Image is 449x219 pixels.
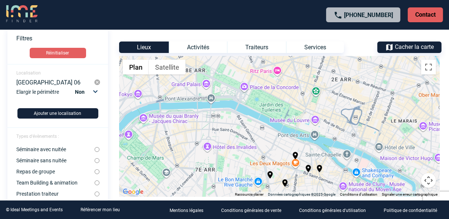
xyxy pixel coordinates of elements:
p: Conditions générales de vente [221,208,281,213]
a: Conditions générales d'utilisation [293,206,378,213]
gmp-advanced-marker: La Diva-des-Près [304,164,313,175]
img: cancel-24-px-g.png [94,79,101,86]
img: location-on-24-px-black.png [291,151,300,160]
label: Team Building & animation [16,180,95,186]
a: Référencer mon lieu [81,207,120,212]
img: Google [121,187,145,197]
button: Raccourcis clavier [235,192,263,197]
a: Politique de confidentialité [378,206,449,213]
span: Localisation [16,70,41,76]
button: Ajouter une localisation [17,108,98,119]
label: Repas de groupe [16,169,95,175]
a: Mentions légales [164,206,215,213]
gmp-advanced-marker: Le Procope [315,164,324,175]
a: [PHONE_NUMBER] [344,11,393,19]
a: Signaler une erreur cartographique [382,192,437,196]
img: location-on-24-px-black.png [281,179,289,188]
div: © Ideal Meetings and Events [6,207,63,212]
img: location-on-24-px-black.png [266,170,275,179]
p: Filtres [16,35,108,42]
p: Politique de confidentialité [384,208,437,213]
button: Afficher les images satellite [149,60,186,74]
span: Données cartographiques ©2025 Google [268,192,335,196]
img: location-on-24-px-black.png [315,164,324,173]
div: Lieux [119,42,169,53]
gmp-advanced-marker: Hôtel Bel Ami [291,151,300,162]
button: Commandes de la caméra de la carte [421,173,436,188]
span: Cacher la carte [395,43,434,50]
p: Mentions légales [170,208,203,213]
div: [GEOGRAPHIC_DATA] 06 [16,79,94,86]
label: Séminaire avec nuitée [16,146,95,152]
div: Elargir le périmètre [16,87,101,102]
button: Réinitialiser [30,48,86,58]
a: Conditions générales de vente [215,206,293,213]
div: Traiteurs [227,42,286,53]
img: call-24-px.png [334,11,343,20]
div: Services [286,42,344,53]
label: Séminaire sans nuitée [16,157,95,163]
button: Afficher un plan de ville [123,60,149,74]
img: location-on-24-px-black.png [304,164,313,173]
label: Prestation traiteur [16,191,95,197]
p: Contact [408,7,443,22]
a: Réinitialiser [7,48,108,58]
div: Activités [169,42,227,53]
a: Conditions d'utilisation [340,192,377,196]
a: Ouvrir cette zone dans Google Maps (dans une nouvelle fenêtre) [121,187,145,197]
button: Passer en plein écran [421,60,436,74]
span: Types d'évènements : [16,134,59,139]
p: Conditions générales d'utilisation [299,208,366,213]
gmp-advanced-marker: Café Cassette [281,179,289,189]
gmp-advanced-marker: Hotel Lutetia [266,170,275,181]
